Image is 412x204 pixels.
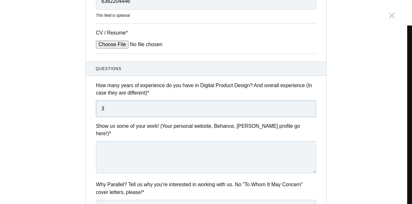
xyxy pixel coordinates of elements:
label: How many years of experience do you have in Digital Product Design? And overall experience (In ca... [96,82,316,97]
label: Why Parallel? Tell us why you're interested in working with us. No "To Whom It May Concern" cover... [96,181,316,196]
label: CV / Resume [96,29,144,36]
div: This field is optional [96,13,316,18]
span: Questions [96,66,316,72]
label: Show us some of your work! (Your personal website, Behance, [PERSON_NAME] profile go here!) [96,122,316,138]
